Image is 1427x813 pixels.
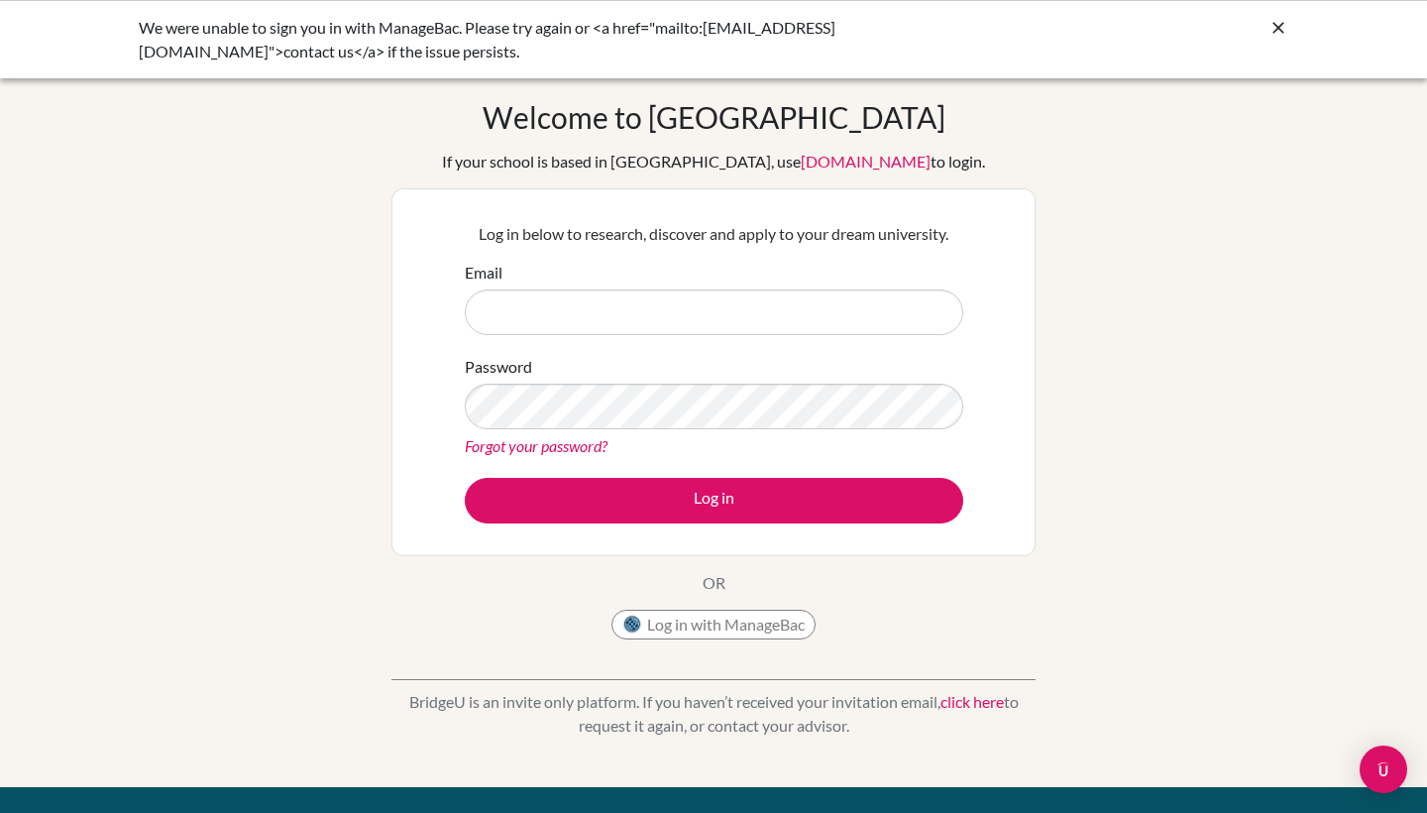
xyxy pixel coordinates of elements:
[483,99,945,135] h1: Welcome to [GEOGRAPHIC_DATA]
[611,610,816,639] button: Log in with ManageBac
[801,152,931,171] a: [DOMAIN_NAME]
[465,436,607,455] a: Forgot your password?
[940,692,1004,711] a: click here
[703,571,725,595] p: OR
[465,222,963,246] p: Log in below to research, discover and apply to your dream university.
[1360,746,1407,793] div: Open Intercom Messenger
[465,355,532,379] label: Password
[139,16,991,63] div: We were unable to sign you in with ManageBac. Please try again or <a href="mailto:[EMAIL_ADDRESS]...
[465,478,963,523] button: Log in
[465,261,502,285] label: Email
[391,690,1036,738] p: BridgeU is an invite only platform. If you haven’t received your invitation email, to request it ...
[442,150,985,174] div: If your school is based in [GEOGRAPHIC_DATA], use to login.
